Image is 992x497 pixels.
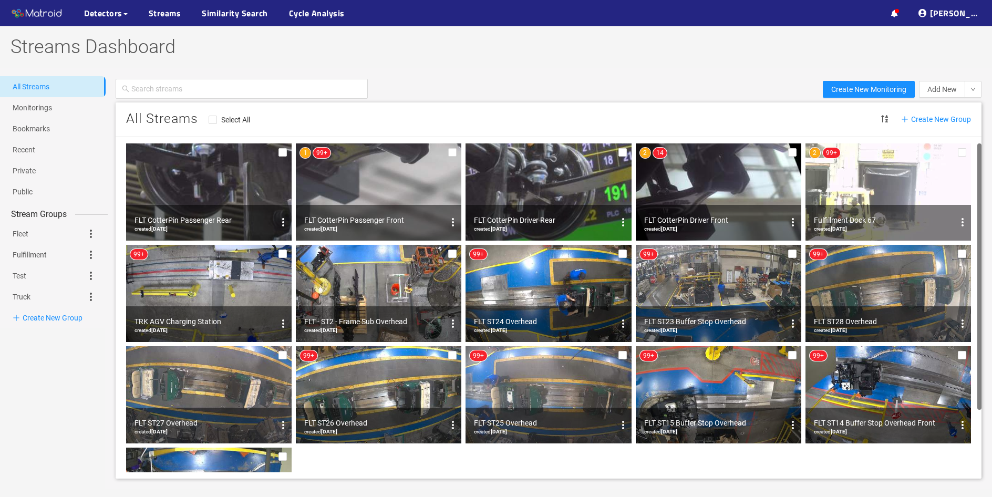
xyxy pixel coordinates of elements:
a: Recent [13,146,35,154]
span: created [474,226,507,232]
span: Stream Groups [3,208,75,221]
img: FLT ST28 Overhead [805,245,971,342]
b: [DATE] [151,327,168,333]
div: FLT ST26 Overhead [304,417,445,429]
span: 99+ [133,251,144,258]
span: created [304,327,337,333]
div: FLT CotterPin Driver Front [644,214,784,226]
a: Bookmarks [13,125,50,133]
div: FLT ST27 Overhead [135,417,275,429]
span: created [814,327,847,333]
span: created [814,429,847,434]
button: options [784,315,801,332]
span: created [644,327,677,333]
b: [DATE] [491,429,507,434]
span: 99+ [813,251,824,258]
span: created [644,226,677,232]
span: down [970,87,976,93]
button: Add New [919,81,965,98]
span: plus [901,116,908,123]
b: [DATE] [491,327,507,333]
span: created [814,226,847,232]
a: Test [13,265,26,286]
span: plus [13,314,20,322]
span: 99+ [316,149,327,157]
img: FLT ST24 Overhead [466,245,631,342]
button: options [615,214,632,231]
span: Create New Monitoring [831,84,906,95]
button: options [445,315,461,332]
span: 99+ [473,251,484,258]
div: FLT - ST2 - Frame Sub Overhead [304,315,445,328]
span: All Streams [126,111,198,127]
span: 14 [656,149,664,157]
span: created [135,429,168,434]
span: Detectors [84,7,122,19]
button: options [784,214,801,231]
button: down [965,81,981,98]
a: Truck [13,286,30,307]
img: Fulfillment Dock 67 [805,143,971,241]
button: options [445,214,461,231]
img: FLT ST14 Buffer Stop Overhead Front [805,346,971,443]
button: options [954,417,971,433]
img: FLT ST23 Buffer Stop Overhead [636,245,801,342]
span: created [135,327,168,333]
a: Public [13,188,33,196]
b: [DATE] [831,226,847,232]
span: created [135,226,168,232]
a: All Streams [13,82,49,91]
button: options [784,417,801,433]
img: TRK AGV Charging Station [126,245,292,342]
a: Private [13,167,36,175]
img: FLT ST27 Overhead [126,346,292,443]
div: FLT ST24 Overhead [474,315,614,328]
span: 99+ [303,352,314,359]
img: FLT CotterPin Passenger Rear [126,143,292,241]
span: created [304,226,337,232]
div: FLT ST25 Overhead [474,417,614,429]
button: options [615,315,632,332]
button: options [954,214,971,231]
b: [DATE] [491,226,507,232]
div: FLT CotterPin Driver Rear [474,214,614,226]
a: Cycle Analysis [289,7,345,19]
a: Fulfillment [13,244,47,265]
span: Create New Group [901,113,971,125]
span: 99+ [813,352,824,359]
b: [DATE] [151,429,168,434]
div: FLT ST28 Overhead [814,315,954,328]
img: FLT ST25 Overhead [466,346,631,443]
b: [DATE] [661,226,677,232]
span: created [474,429,507,434]
span: Select All [217,116,254,124]
img: FLT CotterPin Driver Front [636,143,801,241]
img: FLT CotterPin Driver Rear [466,143,631,241]
div: FLT ST14 Buffer Stop Overhead Front [814,417,954,429]
span: created [474,327,507,333]
b: [DATE] [661,429,677,434]
span: 99+ [643,251,654,258]
div: FLT ST23 Buffer Stop Overhead [644,315,784,328]
span: Add New [927,84,957,95]
a: Streams [149,7,181,19]
span: 99+ [473,352,484,359]
img: FLT CotterPin Passenger Front [296,143,461,241]
span: created [304,429,337,434]
button: options [445,417,461,433]
div: TRK AGV Charging Station [135,315,275,328]
div: Fulfillment Dock 67 [814,214,954,226]
img: FLT ST26 Overhead [296,346,461,443]
input: Search streams [131,81,361,96]
img: FLT ST15 Buffer Stop Overhead [636,346,801,443]
button: options [275,214,292,231]
b: [DATE] [321,226,337,232]
b: [DATE] [661,327,677,333]
button: Create New Monitoring [823,81,915,98]
span: created [644,429,677,434]
a: Similarity Search [202,7,268,19]
button: options [615,417,632,433]
b: [DATE] [151,226,168,232]
img: FLT - ST2 - Frame Sub Overhead [296,245,461,342]
span: 99+ [826,149,837,157]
